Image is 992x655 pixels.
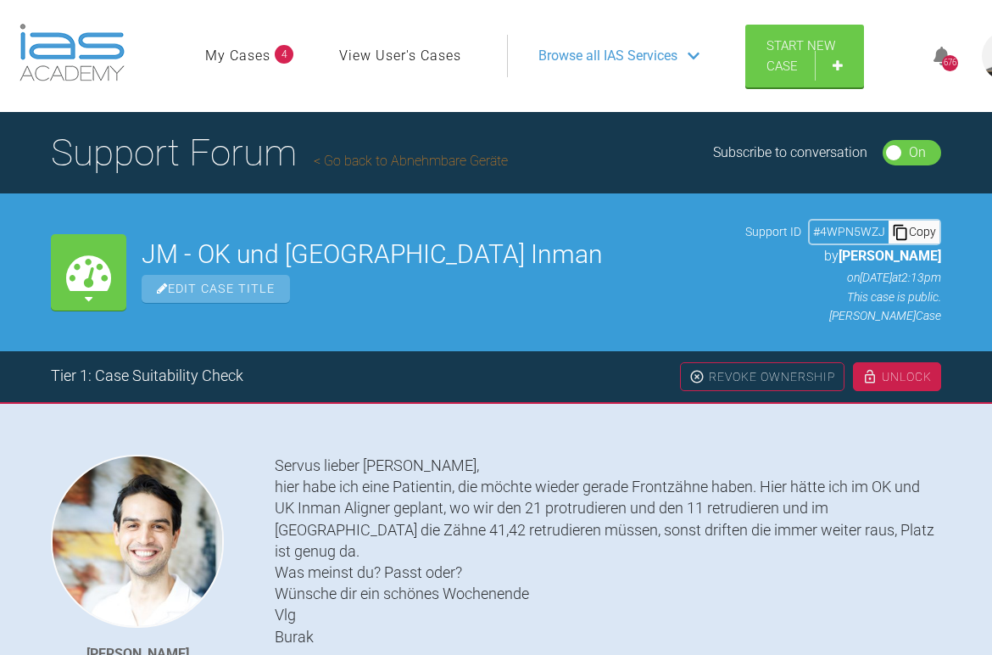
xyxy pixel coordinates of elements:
div: Tier 1: Case Suitability Check [51,364,243,389]
span: Start New Case [766,38,835,74]
div: 676 [942,55,958,71]
div: Revoke Ownership [680,362,844,391]
a: Go back to Abnehmbare Geräte [314,153,508,169]
div: # 4WPN5WZJ [810,222,889,241]
a: Start New Case [745,25,864,87]
img: Dr. Burak Tekin [51,455,224,628]
div: Copy [889,221,939,243]
span: Support ID [745,222,801,241]
div: Servus lieber [PERSON_NAME], hier habe ich eine Patientin, die möchte wieder gerade Frontzähne ha... [275,455,941,647]
span: [PERSON_NAME] [839,248,941,264]
h2: JM - OK und [GEOGRAPHIC_DATA] Inman [142,242,730,267]
h1: Support Forum [51,123,508,182]
p: by [745,245,941,267]
a: View User's Cases [339,45,461,67]
span: Browse all IAS Services [538,45,677,67]
img: close.456c75e0.svg [689,369,705,384]
div: Subscribe to conversation [713,142,867,164]
span: 4 [275,45,293,64]
p: This case is public. [745,288,941,306]
img: unlock.cc94ed01.svg [862,369,878,384]
img: logo-light.3e3ef733.png [20,24,125,81]
p: on [DATE] at 2:13pm [745,268,941,287]
div: Unlock [853,362,941,391]
div: On [909,142,926,164]
a: My Cases [205,45,270,67]
p: [PERSON_NAME] Case [745,306,941,325]
span: Edit Case Title [142,275,290,303]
